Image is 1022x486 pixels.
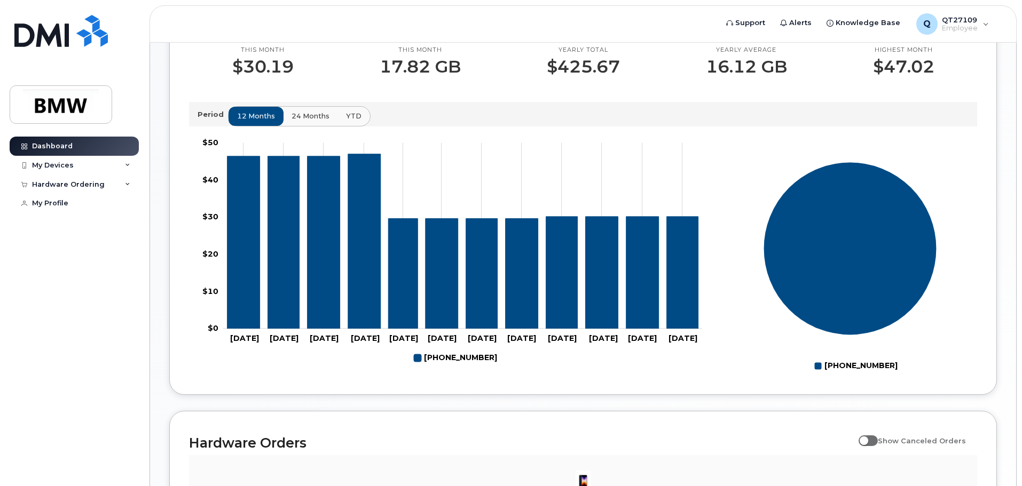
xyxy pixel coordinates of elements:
[976,440,1014,478] iframe: Messenger Launcher
[389,333,418,343] tspan: [DATE]
[310,333,339,343] tspan: [DATE]
[380,57,461,76] p: 17.82 GB
[873,46,934,54] p: Highest month
[859,431,867,439] input: Show Canceled Orders
[208,323,218,333] tspan: $0
[873,57,934,76] p: $47.02
[351,333,380,343] tspan: [DATE]
[735,18,765,28] span: Support
[669,333,697,343] tspan: [DATE]
[198,109,228,119] p: Period
[942,15,978,24] span: QT27109
[836,18,900,28] span: Knowledge Base
[414,349,497,367] g: Legend
[428,333,457,343] tspan: [DATE]
[706,46,787,54] p: Yearly average
[706,57,787,76] p: 16.12 GB
[507,333,536,343] tspan: [DATE]
[764,162,937,335] g: Series
[232,57,294,76] p: $30.19
[589,333,618,343] tspan: [DATE]
[814,357,898,375] g: Legend
[292,111,329,121] span: 24 months
[202,286,218,296] tspan: $10
[227,154,698,328] g: 864-696-1807
[189,435,853,451] h2: Hardware Orders
[547,46,620,54] p: Yearly total
[468,333,497,343] tspan: [DATE]
[346,111,361,121] span: YTD
[380,46,461,54] p: This month
[628,333,657,343] tspan: [DATE]
[923,18,931,30] span: Q
[202,249,218,259] tspan: $20
[819,12,908,34] a: Knowledge Base
[270,333,298,343] tspan: [DATE]
[202,138,702,367] g: Chart
[548,333,577,343] tspan: [DATE]
[202,212,218,221] tspan: $30
[789,18,812,28] span: Alerts
[202,174,218,184] tspan: $40
[414,349,497,367] g: 864-696-1807
[232,46,294,54] p: This month
[942,24,978,33] span: Employee
[202,138,218,147] tspan: $50
[909,13,996,35] div: QT27109
[719,12,773,34] a: Support
[878,436,966,445] span: Show Canceled Orders
[547,57,620,76] p: $425.67
[230,333,259,343] tspan: [DATE]
[764,162,937,375] g: Chart
[773,12,819,34] a: Alerts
